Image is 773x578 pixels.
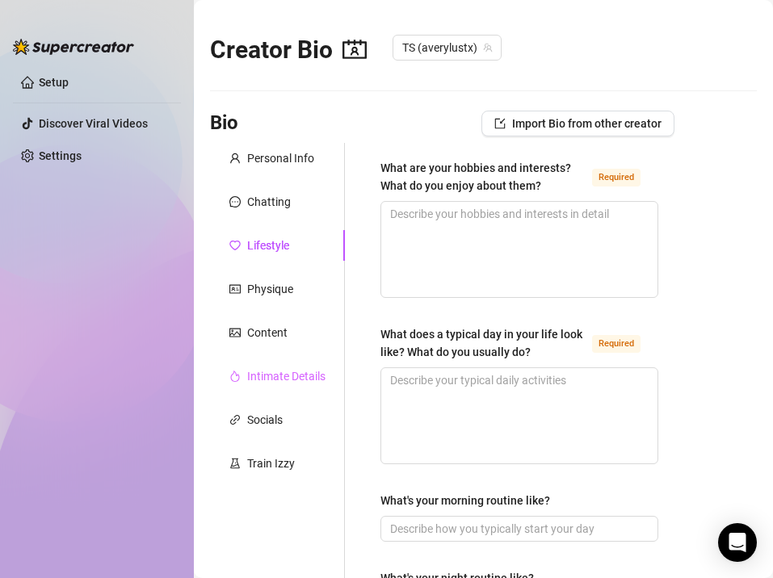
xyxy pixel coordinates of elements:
label: What's your morning routine like? [380,492,561,509]
span: picture [229,327,241,338]
div: Physique [247,280,293,298]
span: link [229,414,241,425]
div: Content [247,324,288,341]
span: fire [229,371,241,382]
div: Lifestyle [247,237,289,254]
div: What's your morning routine like? [380,492,550,509]
button: Import Bio from other creator [481,111,674,136]
div: Open Intercom Messenger [718,523,757,562]
span: user [229,153,241,164]
div: Socials [247,411,283,429]
textarea: What are your hobbies and interests? What do you enjoy about them? [381,202,657,297]
a: Setup [39,76,69,89]
a: Discover Viral Videos [39,117,148,130]
input: What's your morning routine like? [390,520,645,538]
label: What does a typical day in your life look like? What do you usually do? [380,325,658,361]
h2: Creator Bio [210,35,367,65]
span: message [229,196,241,207]
div: Train Izzy [247,454,295,472]
div: Intimate Details [247,367,326,385]
span: Required [592,335,641,353]
label: What are your hobbies and interests? What do you enjoy about them? [380,159,658,195]
div: What are your hobbies and interests? What do you enjoy about them? [380,159,586,195]
span: Import Bio from other creator [512,117,662,130]
span: experiment [229,458,241,469]
span: idcard [229,283,241,295]
a: Settings [39,149,82,162]
span: TS (averylustx) [402,36,492,60]
span: contacts [342,37,367,61]
div: Personal Info [247,149,314,167]
span: team [483,43,493,52]
h3: Bio [210,111,238,136]
span: Required [592,169,641,186]
textarea: What does a typical day in your life look like? What do you usually do? [381,368,657,463]
span: import [494,118,506,129]
span: heart [229,240,241,251]
div: Chatting [247,193,291,211]
img: logo-BBDzfeDw.svg [13,39,134,55]
div: What does a typical day in your life look like? What do you usually do? [380,325,586,361]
